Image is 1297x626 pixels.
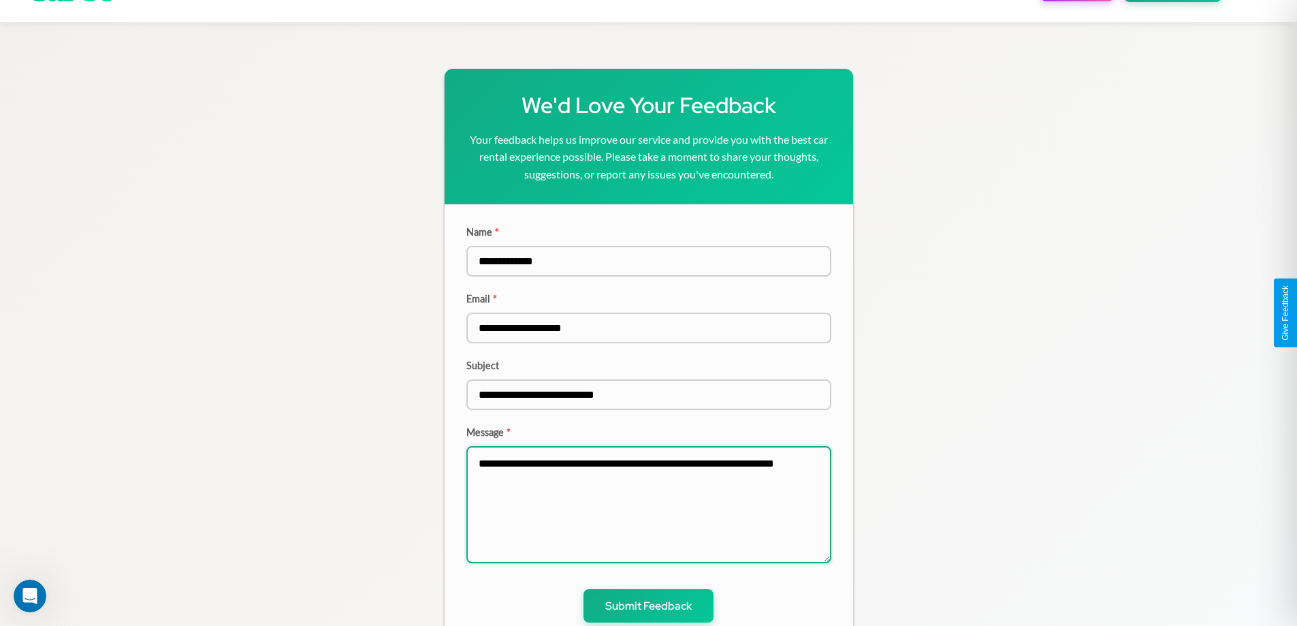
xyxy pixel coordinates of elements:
label: Subject [466,360,831,371]
p: Your feedback helps us improve our service and provide you with the best car rental experience po... [466,131,831,183]
iframe: Intercom live chat [14,580,46,612]
label: Email [466,293,831,304]
label: Message [466,426,831,438]
label: Name [466,226,831,238]
div: Give Feedback [1281,285,1290,341]
button: Submit Feedback [583,589,714,623]
h1: We'd Love Your Feedback [466,91,831,120]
